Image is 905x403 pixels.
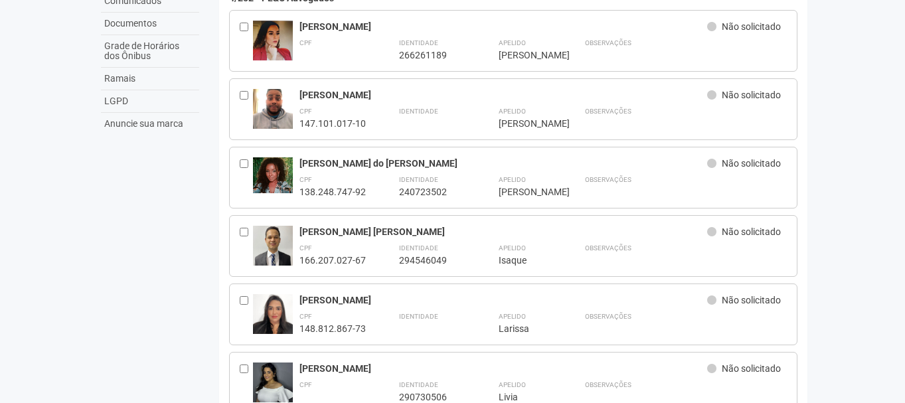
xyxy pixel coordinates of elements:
[499,323,552,335] div: Larissa
[499,391,552,403] div: Livia
[299,89,708,101] div: [PERSON_NAME]
[399,244,438,252] strong: Identidade
[101,35,199,68] a: Grade de Horários dos Ônibus
[722,158,781,169] span: Não solicitado
[499,254,552,266] div: Isaque
[585,244,631,252] strong: Observações
[399,39,438,46] strong: Identidade
[299,363,708,374] div: [PERSON_NAME]
[499,186,552,198] div: [PERSON_NAME]
[299,108,312,115] strong: CPF
[299,39,312,46] strong: CPF
[299,157,708,169] div: [PERSON_NAME] do [PERSON_NAME]
[722,295,781,305] span: Não solicitado
[299,244,312,252] strong: CPF
[299,294,708,306] div: [PERSON_NAME]
[499,108,526,115] strong: Apelido
[585,39,631,46] strong: Observações
[253,157,293,193] img: user.jpg
[499,313,526,320] strong: Apelido
[499,39,526,46] strong: Apelido
[299,313,312,320] strong: CPF
[253,294,293,351] img: user.jpg
[253,21,293,68] img: user.jpg
[399,381,438,388] strong: Identidade
[499,118,552,129] div: [PERSON_NAME]
[101,90,199,113] a: LGPD
[299,226,708,238] div: [PERSON_NAME] [PERSON_NAME]
[101,68,199,90] a: Ramais
[299,21,708,33] div: [PERSON_NAME]
[722,363,781,374] span: Não solicitado
[299,323,366,335] div: 148.812.867-73
[299,381,312,388] strong: CPF
[299,118,366,129] div: 147.101.017-10
[399,186,465,198] div: 240723502
[253,89,293,133] img: user.jpg
[299,186,366,198] div: 138.248.747-92
[399,313,438,320] strong: Identidade
[399,254,465,266] div: 294546049
[585,313,631,320] strong: Observações
[299,176,312,183] strong: CPF
[499,244,526,252] strong: Apelido
[299,254,366,266] div: 166.207.027-67
[722,90,781,100] span: Não solicitado
[101,113,199,135] a: Anuncie sua marca
[399,391,465,403] div: 290730506
[253,226,293,269] img: user.jpg
[499,176,526,183] strong: Apelido
[399,108,438,115] strong: Identidade
[585,108,631,115] strong: Observações
[585,176,631,183] strong: Observações
[399,176,438,183] strong: Identidade
[101,13,199,35] a: Documentos
[722,21,781,32] span: Não solicitado
[399,49,465,61] div: 266261189
[499,381,526,388] strong: Apelido
[499,49,552,61] div: [PERSON_NAME]
[722,226,781,237] span: Não solicitado
[585,381,631,388] strong: Observações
